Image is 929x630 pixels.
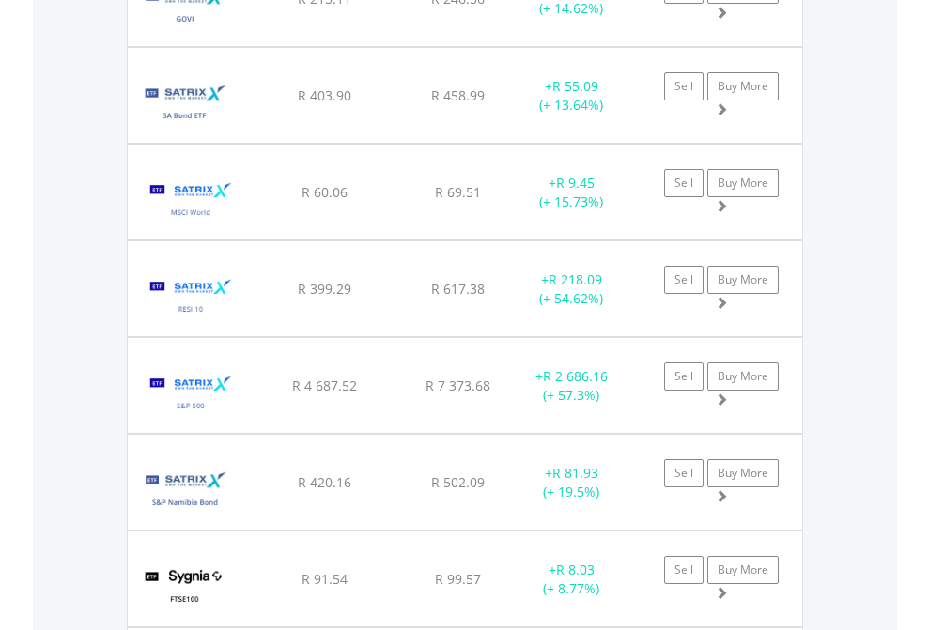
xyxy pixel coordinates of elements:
img: TFSA.SYGUK.png [137,555,232,622]
span: R 69.51 [435,183,481,201]
a: Sell [664,362,704,391]
div: + (+ 15.73%) [513,174,630,211]
span: R 218.09 [549,270,602,288]
div: + (+ 8.77%) [513,561,630,598]
span: R 399.29 [298,280,351,298]
img: TFSA.STX500.png [137,361,245,428]
span: R 617.38 [431,280,485,298]
img: TFSA.STXWDM.png [137,168,245,235]
a: Sell [664,266,704,294]
img: TFSA.STXNAM.png [137,458,232,525]
span: R 7 373.68 [426,376,490,394]
img: TFSA.STXGOV.png [137,71,232,138]
span: R 8.03 [556,561,595,578]
a: Sell [664,72,704,100]
span: R 9.45 [556,174,595,192]
div: + (+ 57.3%) [513,367,630,405]
span: R 2 686.16 [543,367,608,385]
div: + (+ 13.64%) [513,77,630,115]
span: R 55.09 [552,77,598,95]
span: R 502.09 [431,473,485,491]
a: Sell [664,556,704,584]
a: Buy More [707,169,779,197]
div: + (+ 19.5%) [513,464,630,501]
span: R 4 687.52 [292,376,357,394]
span: R 60.06 [302,183,348,201]
a: Buy More [707,266,779,294]
img: TFSA.STXRES.png [137,265,245,331]
a: Sell [664,459,704,487]
span: R 81.93 [552,464,598,482]
span: R 99.57 [435,570,481,588]
a: Buy More [707,72,779,100]
a: Buy More [707,556,779,584]
span: R 403.90 [298,86,351,104]
span: R 458.99 [431,86,485,104]
span: R 420.16 [298,473,351,491]
a: Buy More [707,362,779,391]
div: + (+ 54.62%) [513,270,630,308]
a: Buy More [707,459,779,487]
span: R 91.54 [302,570,348,588]
a: Sell [664,169,704,197]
